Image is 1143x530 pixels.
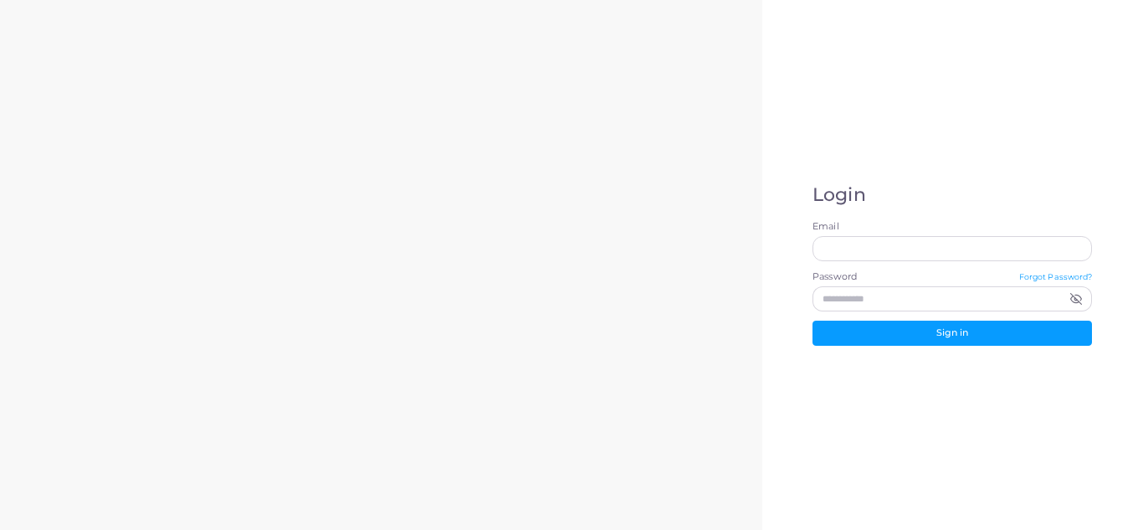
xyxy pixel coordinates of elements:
label: Password [812,270,857,284]
h1: Login [812,184,1092,206]
a: Forgot Password? [1019,270,1093,286]
button: Sign in [812,321,1092,346]
label: Email [812,220,1092,234]
small: Forgot Password? [1019,272,1093,281]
